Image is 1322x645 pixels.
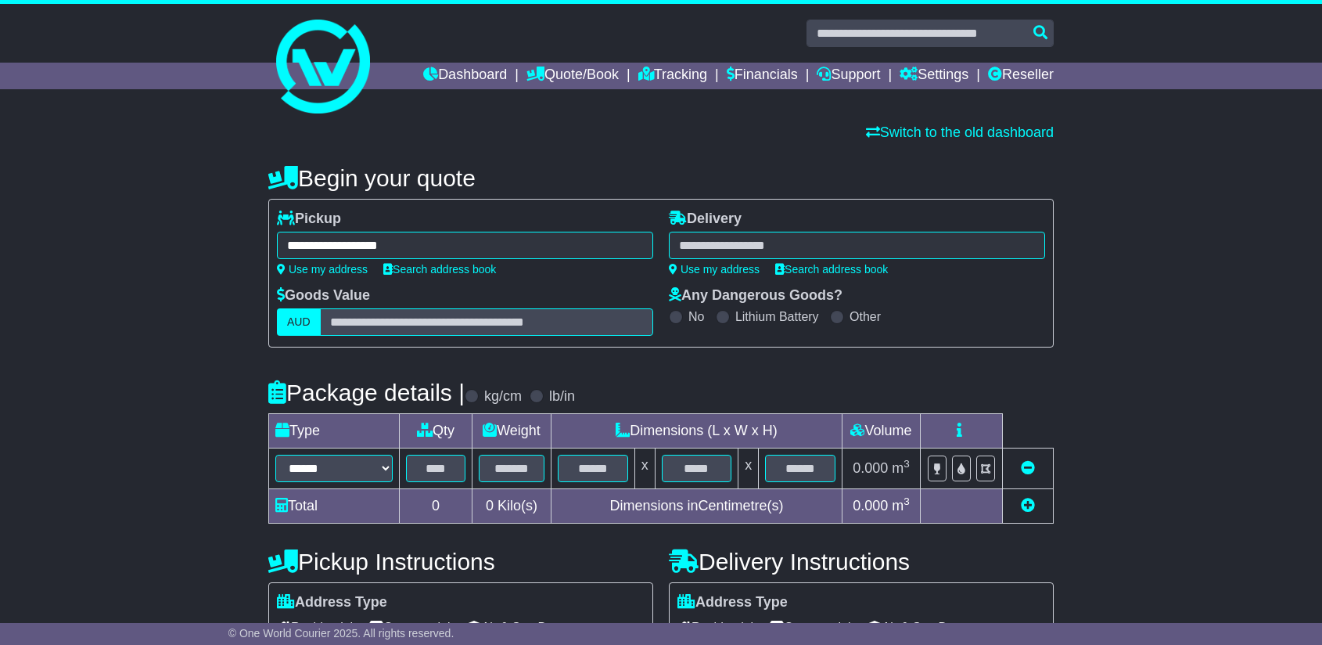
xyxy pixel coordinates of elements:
a: Support [817,63,880,89]
td: 0 [400,489,472,524]
td: Dimensions in Centimetre(s) [551,489,842,524]
a: Quote/Book [526,63,619,89]
span: Commercial [769,615,850,640]
label: Lithium Battery [735,309,819,324]
a: Financials [727,63,798,89]
label: Goods Value [277,287,370,304]
span: Commercial [368,615,450,640]
td: Qty [400,414,472,449]
span: m [892,460,910,476]
h4: Pickup Instructions [268,549,653,575]
a: Search address book [775,263,888,276]
span: Residential [277,615,353,640]
sup: 3 [903,495,910,507]
label: Delivery [669,211,742,228]
label: No [688,309,704,324]
span: Air & Sea Depot [466,615,572,640]
td: Type [269,414,400,449]
td: Dimensions (L x W x H) [551,414,842,449]
h4: Package details | [268,380,465,405]
span: 0 [486,498,494,513]
a: Use my address [669,263,760,276]
label: Other [850,309,881,324]
label: Address Type [677,594,788,611]
td: Total [269,489,400,524]
h4: Delivery Instructions [669,549,1054,575]
span: 0.000 [853,498,888,513]
a: Search address book [383,263,496,276]
td: x [634,449,655,489]
a: Remove this item [1021,460,1035,476]
a: Switch to the old dashboard [866,124,1054,140]
label: Address Type [277,594,387,611]
td: Volume [842,414,920,449]
span: © One World Courier 2025. All rights reserved. [228,627,454,640]
label: Pickup [277,211,341,228]
td: Kilo(s) [472,489,551,524]
span: 0.000 [853,460,888,476]
a: Use my address [277,263,368,276]
span: m [892,498,910,513]
span: Residential [677,615,753,640]
a: Add new item [1021,498,1035,513]
label: lb/in [549,388,575,405]
span: Air & Sea Depot [867,615,972,640]
h4: Begin your quote [268,165,1054,191]
a: Tracking [638,63,707,89]
td: Weight [472,414,551,449]
label: Any Dangerous Goods? [669,287,842,304]
td: x [738,449,759,489]
sup: 3 [903,458,910,470]
label: kg/cm [484,388,522,405]
label: AUD [277,308,321,336]
a: Settings [900,63,968,89]
a: Dashboard [423,63,507,89]
a: Reseller [988,63,1054,89]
